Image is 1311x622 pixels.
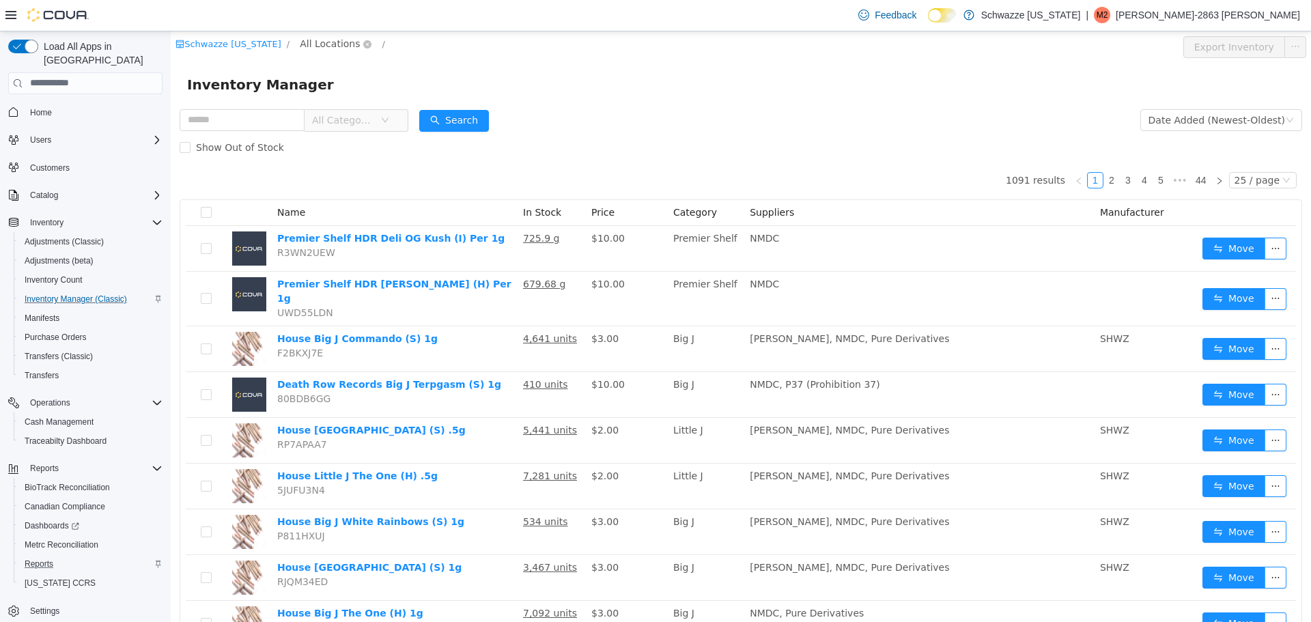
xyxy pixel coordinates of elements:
i: icon: down [1115,85,1123,94]
u: 3,467 units [352,531,406,541]
span: Metrc Reconciliation [25,539,98,550]
span: Manufacturer [929,175,993,186]
span: Transfers [19,367,163,384]
span: SHWZ [929,302,959,313]
span: In Stock [352,175,391,186]
a: 5 [983,141,998,156]
a: House Big J The One (H) 1g [107,576,253,587]
button: Customers [3,158,168,178]
span: Reports [30,463,59,474]
button: icon: ellipsis [1094,352,1116,374]
span: Inventory Manager (Classic) [25,294,127,305]
img: House Little J The One (H) .5g hero shot [61,438,96,472]
a: Premier Shelf HDR [PERSON_NAME] (H) Per 1g [107,247,341,272]
span: Cash Management [25,416,94,427]
p: Schwazze [US_STATE] [981,7,1081,23]
button: icon: swapMove [1032,307,1095,328]
span: Inventory [30,217,64,228]
button: Catalog [3,186,168,205]
button: Users [25,132,57,148]
a: Transfers [19,367,64,384]
a: Dashboards [14,516,168,535]
td: Little J [497,432,574,478]
span: Washington CCRS [19,575,163,591]
button: icon: ellipsis [1094,581,1116,603]
td: Premier Shelf [497,240,574,295]
u: 4,641 units [352,302,406,313]
img: House Big J Trap Island (S) 1g hero shot [61,529,96,563]
span: Adjustments (Classic) [19,234,163,250]
a: House Big J White Rainbows (S) 1g [107,485,294,496]
u: 725.9 g [352,201,389,212]
span: Catalog [25,187,163,203]
button: Settings [3,601,168,621]
a: Home [25,104,57,121]
span: Home [25,104,163,121]
span: ••• [998,141,1020,157]
span: Load All Apps in [GEOGRAPHIC_DATA] [38,40,163,67]
button: Adjustments (beta) [14,251,168,270]
a: Dashboards [19,518,85,534]
button: icon: ellipsis [1094,535,1116,557]
span: Metrc Reconciliation [19,537,163,553]
button: icon: swapMove [1032,444,1095,466]
span: Inventory Count [19,272,163,288]
span: [PERSON_NAME], NMDC, Pure Derivatives [579,531,778,541]
span: Settings [25,602,163,619]
button: icon: ellipsis [1114,5,1136,27]
div: Matthew-2863 Turner [1094,7,1110,23]
button: icon: swapMove [1032,490,1095,511]
button: icon: ellipsis [1094,490,1116,511]
img: House Little J Trap Island (S) .5g hero shot [61,392,96,426]
li: 2 [933,141,949,157]
span: Users [25,132,163,148]
span: Transfers [25,370,59,381]
span: Users [30,135,51,145]
button: icon: ellipsis [1094,398,1116,420]
span: NMDC, P37 (Prohibition 37) [579,348,709,358]
button: Cash Management [14,412,168,432]
a: 2 [933,141,948,156]
span: Cash Management [19,414,163,430]
span: Suppliers [579,175,623,186]
span: Transfers (Classic) [25,351,93,362]
span: Inventory Manager [16,42,171,64]
span: $3.00 [421,485,448,496]
button: Home [3,102,168,122]
span: [PERSON_NAME], NMDC, Pure Derivatives [579,302,778,313]
button: Catalog [25,187,64,203]
span: Canadian Compliance [19,498,163,515]
u: 7,281 units [352,439,406,450]
li: 1 [916,141,933,157]
img: Premier Shelf HDR Deli OG Kush (I) Per 1g placeholder [61,200,96,234]
span: Traceabilty Dashboard [25,436,107,447]
span: R3WN2UEW [107,216,165,227]
span: $3.00 [421,531,448,541]
span: Home [30,107,52,118]
li: 44 [1020,141,1041,157]
li: 5 [982,141,998,157]
span: $10.00 [421,348,454,358]
span: Inventory [25,214,163,231]
td: Big J [497,341,574,386]
span: Price [421,175,444,186]
button: icon: swapMove [1032,535,1095,557]
button: Users [3,130,168,150]
button: Traceabilty Dashboard [14,432,168,451]
img: Premier Shelf HDR Deli Bananaconda (H) Per 1g placeholder [61,246,96,280]
span: NMDC [579,247,608,258]
span: Name [107,175,135,186]
a: Manifests [19,310,65,326]
span: Category [503,175,546,186]
u: 410 units [352,348,397,358]
span: $3.00 [421,302,448,313]
a: Inventory Manager (Classic) [19,291,132,307]
span: Reports [25,559,53,569]
span: Purchase Orders [25,332,87,343]
td: Big J [497,569,574,615]
a: Feedback [853,1,922,29]
span: Purchase Orders [19,329,163,345]
button: Reports [25,460,64,477]
span: Traceabilty Dashboard [19,433,163,449]
button: Purchase Orders [14,328,168,347]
